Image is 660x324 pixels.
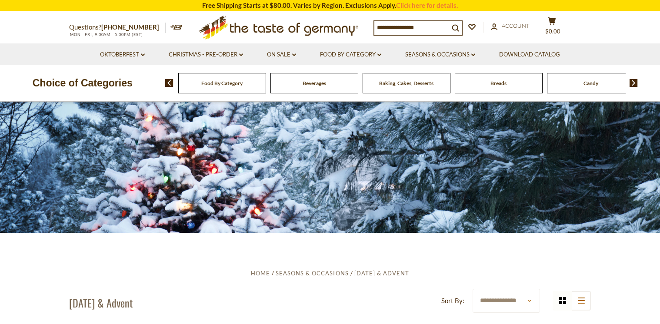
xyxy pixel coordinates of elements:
[169,50,243,60] a: Christmas - PRE-ORDER
[201,80,243,86] a: Food By Category
[441,295,464,306] label: Sort By:
[545,28,560,35] span: $0.00
[320,50,381,60] a: Food By Category
[276,270,348,277] a: Seasons & Occasions
[502,22,530,29] span: Account
[630,79,638,87] img: next arrow
[583,80,598,86] a: Candy
[69,32,143,37] span: MON - FRI, 9:00AM - 5:00PM (EST)
[69,296,133,309] h1: [DATE] & Advent
[100,50,145,60] a: Oktoberfest
[267,50,296,60] a: On Sale
[69,22,166,33] p: Questions?
[303,80,326,86] a: Beverages
[499,50,560,60] a: Download Catalog
[165,79,173,87] img: previous arrow
[491,21,530,31] a: Account
[101,23,159,31] a: [PHONE_NUMBER]
[396,1,458,9] a: Click here for details.
[405,50,475,60] a: Seasons & Occasions
[539,17,565,39] button: $0.00
[490,80,507,86] a: Breads
[251,270,270,277] a: Home
[354,270,409,277] a: [DATE] & Advent
[379,80,433,86] a: Baking, Cakes, Desserts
